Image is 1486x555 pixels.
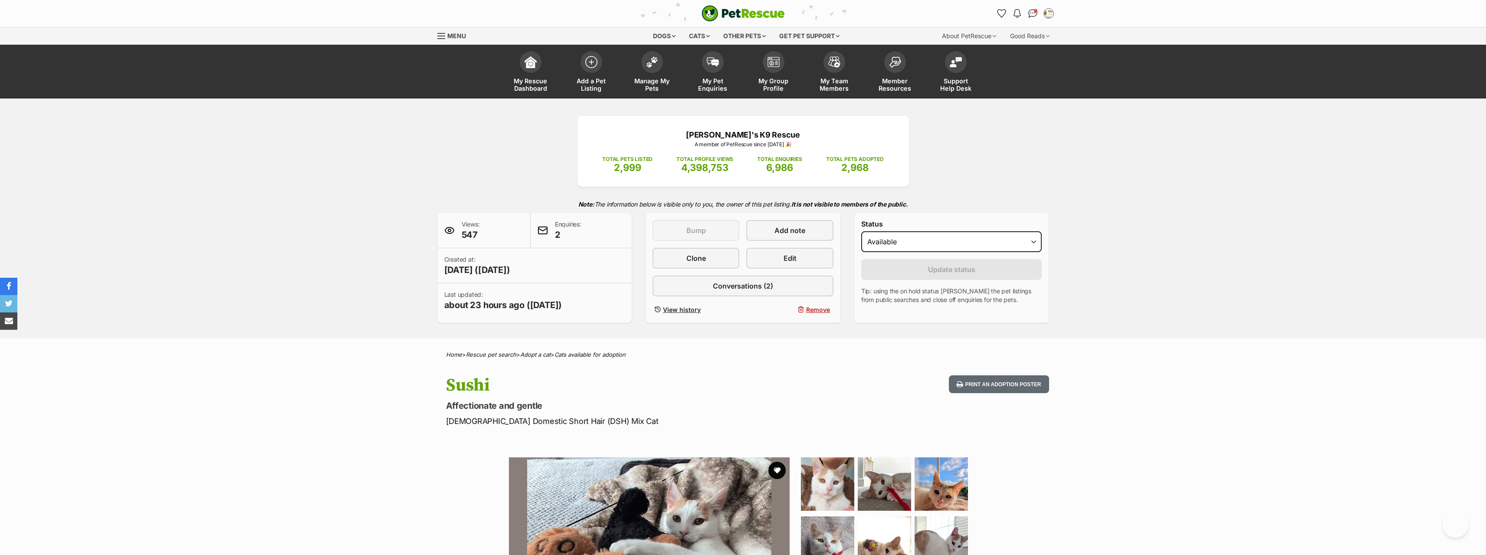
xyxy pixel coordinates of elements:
[444,299,562,311] span: about 23 hours ago ([DATE])
[1044,9,1053,18] img: Merna Karam profile pic
[746,248,833,269] a: Edit
[936,77,975,92] span: Support Help Desk
[768,57,780,67] img: group-profile-icon-3fa3cf56718a62981997c0bc7e787c4b2cf8bcc04b72c1350f741eb67cf2f40e.svg
[590,129,896,141] p: [PERSON_NAME]'s K9 Rescue
[681,162,728,173] span: 4,398,753
[646,56,658,68] img: manage-my-pets-icon-02211641906a0b7f246fdf0571729dbe1e7629f14944591b6c1af311fb30b64b.svg
[791,200,908,208] strong: It is not visible to members of the public.
[555,229,581,241] span: 2
[1010,7,1024,20] button: Notifications
[746,220,833,241] a: Add note
[995,7,1056,20] ul: Account quick links
[578,200,594,208] strong: Note:
[754,77,793,92] span: My Group Profile
[663,305,701,314] span: View history
[949,375,1049,393] button: Print an adoption poster
[702,5,785,22] a: PetRescue
[702,5,785,22] img: logo-cat-932fe2b9b8326f06289b0f2fb663e598f794de774fb13d1741a6617ecf9a85b4.svg
[446,415,813,427] p: [DEMOGRAPHIC_DATA] Domestic Short Hair (DSH) Mix Cat
[746,303,833,316] button: Remove
[444,255,510,276] p: Created at:
[1443,512,1469,538] iframe: Help Scout Beacon - Open
[446,375,813,395] h1: Sushi
[572,77,611,92] span: Add a Pet Listing
[889,56,901,68] img: member-resources-icon-8e73f808a243e03378d46382f2149f9095a855e16c252ad45f914b54edf8863c.svg
[686,225,706,236] span: Bump
[1004,27,1056,45] div: Good Reads
[633,77,672,92] span: Manage My Pets
[876,77,915,92] span: Member Resources
[437,195,1049,213] p: The information below is visible only to you, the owner of this pet listing.
[590,141,896,148] p: A member of PetRescue since [DATE] 🎉
[1028,9,1037,18] img: chat-41dd97257d64d25036548639549fe6c8038ab92f7586957e7f3b1b290dea8141.svg
[861,259,1042,280] button: Update status
[446,400,813,412] p: Affectionate and gentle
[682,47,743,99] a: My Pet Enquiries
[858,457,911,511] img: Photo of Sushi
[466,351,516,358] a: Rescue pet search
[936,27,1002,45] div: About PetRescue
[707,57,719,67] img: pet-enquiries-icon-7e3ad2cf08bfb03b45e93fb7055b45f3efa6380592205ae92323e6603595dc1f.svg
[653,220,739,241] button: Bump
[561,47,622,99] a: Add a Pet Listing
[768,462,786,479] button: favourite
[766,162,793,173] span: 6,986
[828,56,840,68] img: team-members-icon-5396bd8760b3fe7c0b43da4ab00e1e3bb1a5d9ba89233759b79545d2d3fc5d0d.svg
[1026,7,1040,20] a: Conversations
[444,264,510,276] span: [DATE] ([DATE])
[520,351,551,358] a: Adopt a cat
[774,225,805,236] span: Add note
[511,77,550,92] span: My Rescue Dashboard
[804,47,865,99] a: My Team Members
[861,220,1042,228] label: Status
[757,155,802,163] p: TOTAL ENQUIRIES
[1042,7,1056,20] button: My account
[950,57,962,67] img: help-desk-icon-fdf02630f3aa405de69fd3d07c3f3aa587a6932b1a1747fa1d2bba05be0121f9.svg
[462,229,480,241] span: 547
[693,77,732,92] span: My Pet Enquiries
[647,27,682,45] div: Dogs
[865,47,925,99] a: Member Resources
[614,162,641,173] span: 2,999
[686,253,706,263] span: Clone
[925,47,986,99] a: Support Help Desk
[424,351,1062,358] div: > > >
[462,220,480,241] p: Views:
[784,253,797,263] span: Edit
[437,27,472,43] a: Menu
[444,290,562,311] p: Last updated:
[806,305,830,314] span: Remove
[841,162,869,173] span: 2,968
[446,351,462,358] a: Home
[928,264,975,275] span: Update status
[801,457,854,511] img: Photo of Sushi
[773,27,846,45] div: Get pet support
[717,27,772,45] div: Other pets
[826,155,884,163] p: TOTAL PETS ADOPTED
[585,56,597,68] img: add-pet-listing-icon-0afa8454b4691262ce3f59096e99ab1cd57d4a30225e0717b998d2c9b9846f56.svg
[622,47,682,99] a: Manage My Pets
[683,27,716,45] div: Cats
[653,248,739,269] a: Clone
[815,77,854,92] span: My Team Members
[602,155,653,163] p: TOTAL PETS LISTED
[713,281,773,291] span: Conversations (2)
[500,47,561,99] a: My Rescue Dashboard
[915,457,968,511] img: Photo of Sushi
[1014,9,1020,18] img: notifications-46538b983faf8c2785f20acdc204bb7945ddae34d4c08c2a6579f10ce5e182be.svg
[861,287,1042,304] p: Tip: using the on hold status [PERSON_NAME] the pet listings from public searches and close off e...
[447,32,466,39] span: Menu
[743,47,804,99] a: My Group Profile
[554,351,626,358] a: Cats available for adoption
[995,7,1009,20] a: Favourites
[676,155,733,163] p: TOTAL PROFILE VIEWS
[653,303,739,316] a: View history
[555,220,581,241] p: Enquiries:
[525,56,537,68] img: dashboard-icon-eb2f2d2d3e046f16d808141f083e7271f6b2e854fb5c12c21221c1fb7104beca.svg
[653,276,833,296] a: Conversations (2)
